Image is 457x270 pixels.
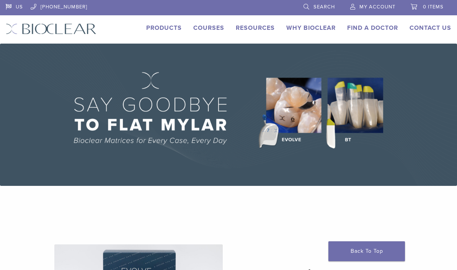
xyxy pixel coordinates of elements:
img: Bioclear [6,23,96,34]
a: Resources [236,24,275,32]
a: Back To Top [328,241,405,261]
span: My Account [359,4,395,10]
a: Products [146,24,182,32]
span: 0 items [423,4,444,10]
span: Search [313,4,335,10]
a: Courses [193,24,224,32]
a: Why Bioclear [286,24,336,32]
a: Find A Doctor [347,24,398,32]
a: Contact Us [410,24,451,32]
